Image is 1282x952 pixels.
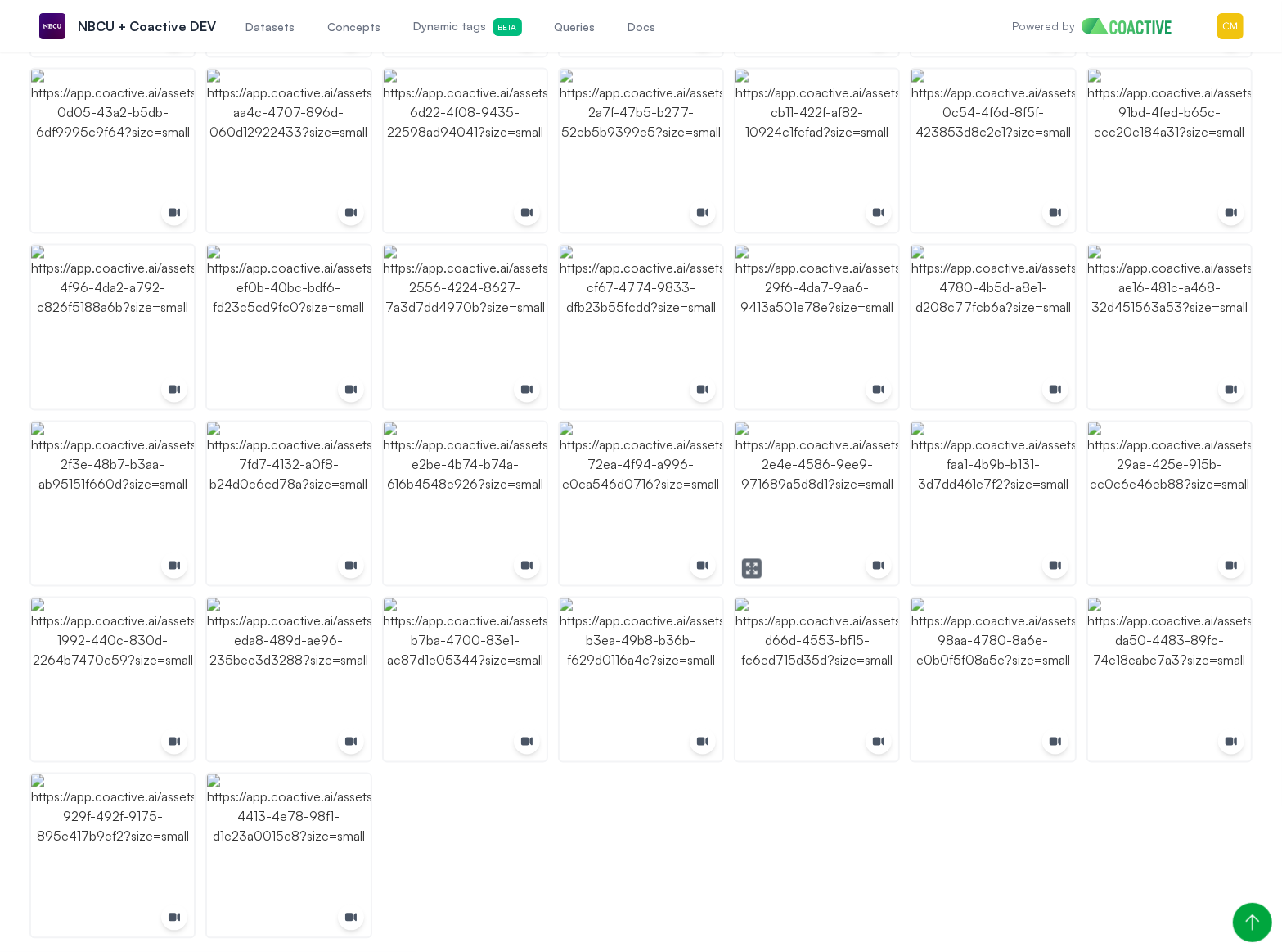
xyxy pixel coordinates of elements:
p: Powered by [1012,18,1075,34]
img: https://app.coactive.ai/assets/ui/images/coactive/peacock_vod_1737504868066/3d07551d-929f-492f-91... [31,774,194,937]
img: https://app.coactive.ai/assets/ui/images/coactive/peacock_vod_1737504868066/6fa8970f-cf67-4774-98... [560,246,722,408]
img: https://app.coactive.ai/assets/ui/images/coactive/peacock_vod_1737504868066/cd5bacd6-da50-4483-89... [1088,598,1251,761]
img: https://app.coactive.ai/assets/ui/images/coactive/peacock_vod_1737504868066/fa2ff700-b7ba-4700-83... [384,598,547,761]
img: https://app.coactive.ai/assets/ui/images/coactive/peacock_vod_1737504868066/a423c1b0-98aa-4780-8a... [911,598,1074,761]
img: https://app.coactive.ai/assets/ui/images/coactive/peacock_vod_1737504868066/8572f189-4780-4b5d-a8... [911,246,1074,408]
img: https://app.coactive.ai/assets/ui/images/coactive/peacock_vod_1737504868066/9e555732-aa4c-4707-89... [207,70,370,232]
img: https://app.coactive.ai/assets/ui/images/coactive/peacock_vod_1737504868066/ac23b2a3-7fd7-4132-a0... [207,422,370,585]
img: Menu for the logged in user [1217,13,1244,39]
img: https://app.coactive.ai/assets/ui/images/coactive/peacock_vod_1737504868066/4137c8d0-72ea-4f94-a9... [560,422,722,585]
img: https://app.coactive.ai/assets/ui/images/coactive/peacock_vod_1737504868066/7c979057-0d05-43a2-b5... [31,70,194,232]
img: https://app.coactive.ai/assets/ui/images/coactive/peacock_vod_1737504868066/25343cad-faa1-4b9b-b1... [911,422,1074,585]
img: https://app.coactive.ai/assets/ui/images/coactive/peacock_vod_1737504868066/4a413704-d66d-4553-bf... [735,598,898,761]
img: https://app.coactive.ai/assets/ui/images/coactive/peacock_vod_1737504868066/bd254839-29f6-4da7-9a... [735,246,898,408]
img: https://app.coactive.ai/assets/ui/images/coactive/peacock_vod_1737504868066/2200917e-4413-4e78-98... [207,774,370,937]
span: Dynamic tags [414,18,522,36]
img: NBCU + Coactive DEV [39,13,65,39]
span: Beta [493,18,522,36]
img: https://app.coactive.ai/assets/ui/images/coactive/peacock_vod_1737504868066/005ee817-91bd-4fed-b6... [1088,70,1251,232]
img: https://app.coactive.ai/assets/ui/images/coactive/peacock_vod_1737504868066/0e16e490-2556-4224-86... [384,246,547,408]
img: https://app.coactive.ai/assets/ui/images/coactive/peacock_vod_1737504868066/e1c7e5f9-ef0b-40bc-bd... [207,246,370,408]
img: https://app.coactive.ai/assets/ui/images/coactive/peacock_vod_1737504868066/2e71eba5-e2be-4b74-b7... [384,422,547,585]
img: https://app.coactive.ai/assets/ui/images/coactive/peacock_vod_1737504868066/058e0161-cb11-422f-af... [735,70,898,232]
img: https://app.coactive.ai/assets/ui/images/coactive/peacock_vod_1737504868066/54f6c48a-1992-440c-83... [31,598,194,761]
img: https://app.coactive.ai/assets/ui/images/coactive/peacock_vod_1737504868066/900b19c2-eda8-489d-ae... [207,598,370,761]
span: Queries [555,19,596,35]
img: https://app.coactive.ai/assets/ui/images/coactive/peacock_vod_1737504868066/7f516642-0c54-4f6d-8f... [911,70,1074,232]
img: https://app.coactive.ai/assets/ui/images/coactive/peacock_vod_1737504868066/146620bf-ae16-481c-a4... [1088,246,1251,408]
img: Home [1082,18,1184,34]
img: https://app.coactive.ai/assets/ui/images/coactive/peacock_vod_1737504868066/fbfdf7f3-6d22-4f08-94... [384,70,547,232]
p: NBCU + Coactive DEV [79,16,217,36]
img: https://app.coactive.ai/assets/ui/images/coactive/peacock_vod_1737504868066/f3dc9462-2f3e-48b7-b3... [31,422,194,585]
img: https://app.coactive.ai/assets/ui/images/coactive/peacock_vod_1737504868066/a1c6d7cf-4f96-4da2-a7... [31,246,194,408]
img: https://app.coactive.ai/assets/ui/images/coactive/peacock_vod_1737504868066/6ceb8559-29ae-425e-91... [1088,422,1251,585]
img: https://app.coactive.ai/assets/ui/images/coactive/peacock_vod_1737504868066/7859e6dc-2e4e-4586-9e... [735,422,898,585]
span: Concepts [328,19,381,35]
span: Datasets [246,19,295,35]
img: https://app.coactive.ai/assets/ui/images/coactive/peacock_vod_1737504868066/74d69503-b3ea-49b8-b3... [560,598,722,761]
img: https://app.coactive.ai/assets/ui/images/coactive/peacock_vod_1737504868066/7f14c695-2a7f-47b5-b2... [560,70,722,232]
